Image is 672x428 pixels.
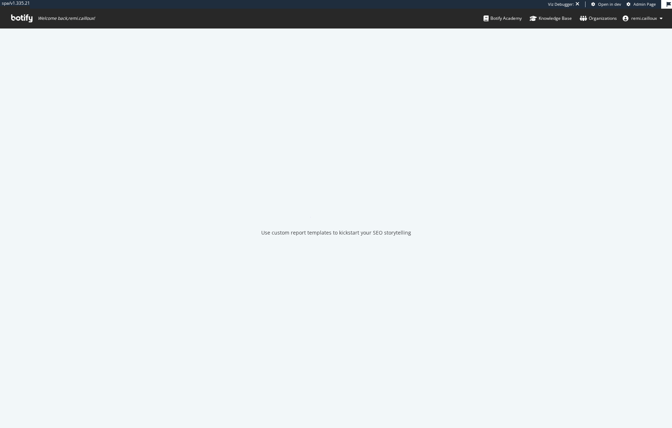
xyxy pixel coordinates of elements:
[580,9,617,28] a: Organizations
[548,1,574,7] div: Viz Debugger:
[627,1,656,7] a: Admin Page
[38,15,95,21] span: Welcome back, remi.cailloux !
[598,1,621,7] span: Open in dev
[580,15,617,22] div: Organizations
[530,15,572,22] div: Knowledge Base
[530,9,572,28] a: Knowledge Base
[484,15,522,22] div: Botify Academy
[484,9,522,28] a: Botify Academy
[631,15,657,21] span: remi.cailloux
[617,13,668,24] button: remi.cailloux
[591,1,621,7] a: Open in dev
[633,1,656,7] span: Admin Page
